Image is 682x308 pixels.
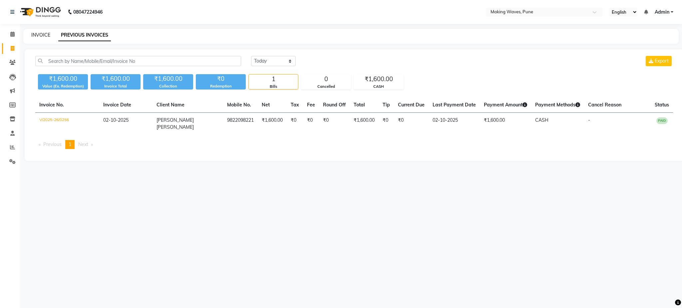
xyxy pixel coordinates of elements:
span: [PERSON_NAME] [157,124,194,130]
td: ₹0 [379,113,394,135]
div: CASH [354,84,403,89]
span: Invoice Date [103,102,131,108]
div: ₹1,600.00 [354,75,403,84]
span: Next [78,141,88,147]
span: Payment Methods [535,102,580,108]
span: Last Payment Date [433,102,476,108]
span: - [588,117,590,123]
div: 0 [301,75,351,84]
td: ₹1,600.00 [480,113,531,135]
span: Admin [655,9,669,16]
span: Mobile No. [227,102,251,108]
span: Tip [383,102,390,108]
td: V/2025-26/0256 [35,113,99,135]
div: Bills [249,84,298,89]
span: [PERSON_NAME] [157,117,194,123]
span: 02-10-2025 [103,117,129,123]
span: Round Off [323,102,346,108]
div: Redemption [196,83,246,89]
div: Invoice Total [91,83,141,89]
nav: Pagination [35,140,673,149]
span: Invoice No. [39,102,64,108]
div: 1 [249,75,298,84]
div: ₹1,600.00 [143,74,193,83]
span: Current Due [398,102,425,108]
div: Cancelled [301,84,351,89]
span: Export [655,58,669,64]
span: Client Name [157,102,184,108]
span: 1 [69,141,71,147]
div: ₹1,600.00 [91,74,141,83]
span: Payment Amount [484,102,527,108]
span: Cancel Reason [588,102,621,108]
td: 02-10-2025 [429,113,480,135]
div: Value (Ex. Redemption) [38,83,88,89]
span: Previous [43,141,62,147]
td: ₹1,600.00 [350,113,379,135]
td: 9822098221 [223,113,258,135]
td: ₹0 [394,113,429,135]
span: Status [655,102,669,108]
a: PREVIOUS INVOICES [58,29,111,41]
div: ₹0 [196,74,246,83]
td: ₹0 [319,113,350,135]
div: Collection [143,83,193,89]
span: CASH [535,117,548,123]
td: ₹0 [303,113,319,135]
span: Tax [291,102,299,108]
img: logo [17,3,63,21]
span: PAID [656,117,668,124]
b: 08047224946 [73,3,103,21]
input: Search by Name/Mobile/Email/Invoice No [35,56,241,66]
button: Export [646,56,672,66]
span: Fee [307,102,315,108]
a: INVOICE [31,32,50,38]
span: Net [262,102,270,108]
td: ₹1,600.00 [258,113,287,135]
td: ₹0 [287,113,303,135]
div: ₹1,600.00 [38,74,88,83]
span: Total [354,102,365,108]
